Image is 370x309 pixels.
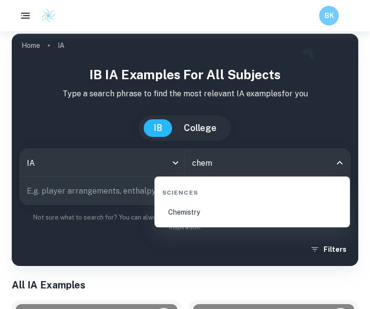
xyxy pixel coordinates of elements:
[324,10,335,21] h6: BK
[20,88,350,100] p: Type a search phrase to find the most relevant IA examples for you
[20,177,323,204] input: E.g. player arrangements, enthalpy of combustion, analysis of a big city...
[308,241,350,258] button: Filters
[58,40,65,51] p: IA
[22,39,40,52] a: Home
[333,156,347,170] button: Close
[144,119,172,137] button: IB
[20,213,350,233] p: Not sure what to search for? You can always look through our example Internal Assessments below f...
[12,34,358,266] img: profile cover
[158,201,346,223] li: Chemistry
[174,119,226,137] button: College
[158,180,346,201] div: Sciences
[319,6,339,25] button: BK
[12,278,358,292] h1: All IA Examples
[35,8,56,23] a: Clastify logo
[20,149,185,177] div: IA
[41,8,56,23] img: Clastify logo
[20,65,350,84] h1: IB IA examples for all subjects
